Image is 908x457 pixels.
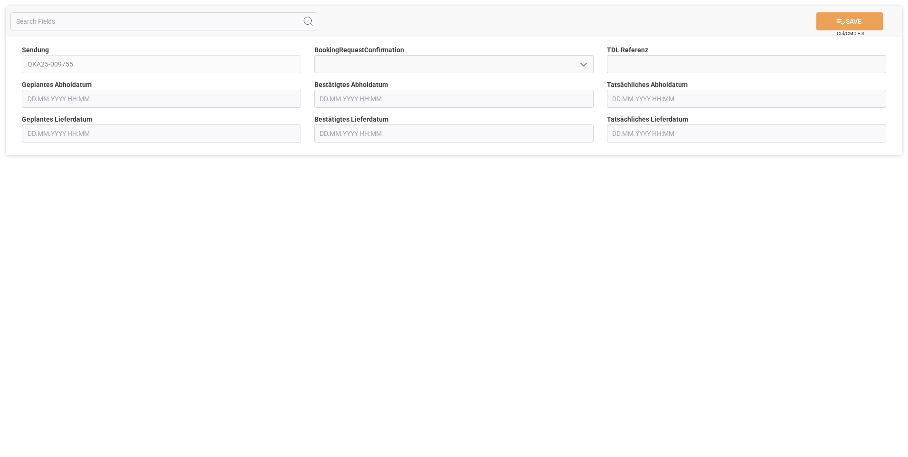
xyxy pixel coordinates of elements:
span: Bestätigtes Lieferdatum [314,114,388,124]
span: Geplantes Abholdatum [22,80,92,90]
span: Tatsächliches Abholdatum [607,80,688,90]
input: DD.MM.YYYY HH:MM [314,124,594,143]
span: Sendung [22,45,49,55]
span: TDL Referenz [607,45,648,55]
span: Tatsächliches Lieferdatum [607,114,688,124]
input: DD.MM.YYYY HH:MM [607,90,886,108]
input: DD.MM.YYYY HH:MM [607,124,886,143]
span: Geplantes Lieferdatum [22,114,92,124]
span: Bestätigtes Abholdatum [314,80,388,90]
button: open menu [576,57,590,72]
button: SAVE [816,12,883,30]
span: Ctrl/CMD + S [837,30,864,37]
input: DD.MM.YYYY HH:MM [22,124,301,143]
input: DD.MM.YYYY HH:MM [314,90,594,108]
input: DD.MM.YYYY HH:MM [22,90,301,108]
input: Search Fields [10,12,317,30]
span: BookingRequestConfirmation [314,45,404,55]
